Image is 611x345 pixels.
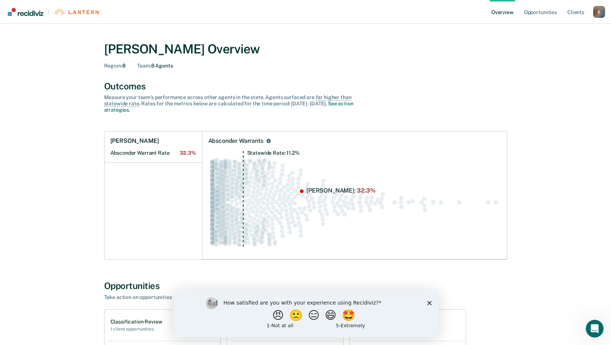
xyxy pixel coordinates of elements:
a: See action strategies. [104,101,353,113]
iframe: Intercom live chat [586,320,604,338]
span: 32.3% [180,150,196,156]
div: Opportunities [104,280,507,291]
div: Absconder Warrants [208,137,263,145]
img: Lantern [54,9,99,14]
span: | [43,9,54,15]
div: 8 [104,63,126,69]
div: Outcomes [104,81,507,92]
div: [PERSON_NAME] Overview [104,42,507,57]
button: Profile dropdown button [593,6,605,18]
tspan: Statewide Rate: 11.2% [247,150,299,156]
img: Recidiviz [8,8,43,16]
span: Team : [137,63,151,69]
a: [PERSON_NAME]Absconder Warrant Rate32.3% [104,131,202,162]
h1: Classification Review [110,319,162,325]
div: Measure your team’s performance across other agent s in the state. Agent s surfaced are . Rates f... [104,94,363,113]
div: Take action on opportunities that clients may be eligible for. [104,294,363,300]
h2: Absconder Warrant Rate [110,150,196,156]
iframe: Survey by Kim from Recidiviz [173,290,438,338]
button: Absconder Warrants [265,137,272,145]
span: far higher than statewide rate [104,94,352,107]
h1: [PERSON_NAME] [110,137,159,145]
h2: 1 client opportunities [110,326,162,332]
div: Swarm plot of all absconder warrant rates in the state for ALL caseloads, highlighting values of ... [208,151,501,253]
div: 8 Agents [137,63,173,69]
div: B [593,6,605,18]
span: Region : [104,63,122,69]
